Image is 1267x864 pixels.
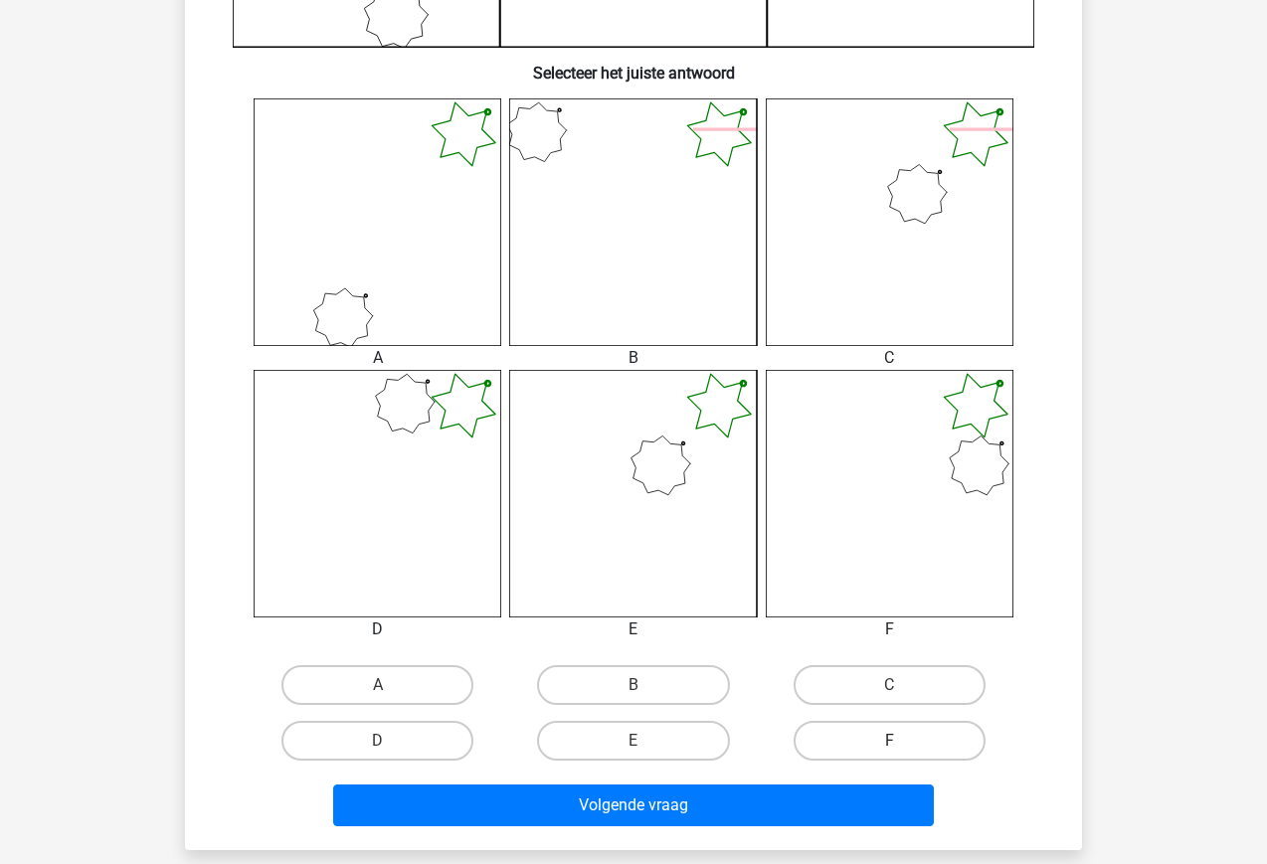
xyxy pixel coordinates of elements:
label: E [537,721,729,761]
div: A [239,346,516,370]
label: D [281,721,473,761]
div: B [494,346,772,370]
label: A [281,665,473,705]
button: Volgende vraag [333,784,935,826]
label: F [794,721,986,761]
label: C [794,665,986,705]
div: D [239,617,516,641]
div: F [751,617,1028,641]
div: E [494,617,772,641]
label: B [537,665,729,705]
h6: Selecteer het juiste antwoord [217,48,1050,83]
div: C [751,346,1028,370]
